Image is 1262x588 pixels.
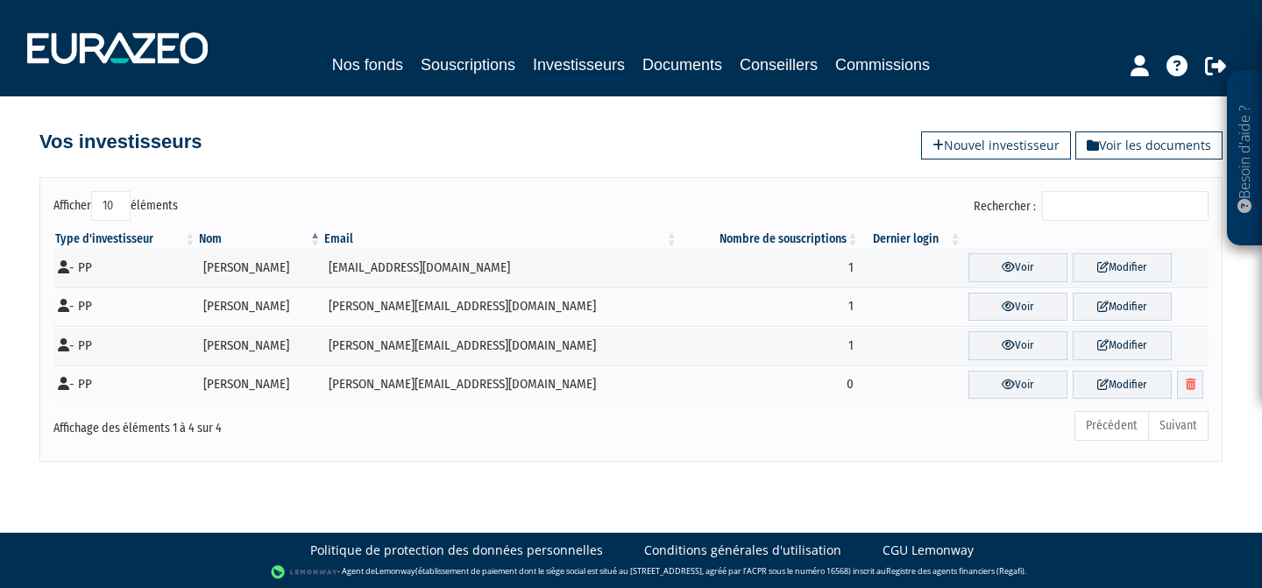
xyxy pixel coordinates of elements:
[197,365,323,405] td: [PERSON_NAME]
[679,248,860,287] td: 1
[53,191,178,221] label: Afficher éléments
[27,32,208,64] img: 1732889491-logotype_eurazeo_blanc_rvb.png
[968,371,1067,400] a: Voir
[375,566,415,577] a: Lemonway
[197,326,323,365] td: [PERSON_NAME]
[53,326,197,365] td: - PP
[18,563,1244,581] div: - Agent de (établissement de paiement dont le siège social est situé au [STREET_ADDRESS], agréé p...
[533,53,625,80] a: Investisseurs
[1075,131,1223,159] a: Voir les documents
[271,563,338,581] img: logo-lemonway.png
[679,365,860,405] td: 0
[679,287,860,327] td: 1
[1073,253,1172,282] a: Modifier
[974,191,1209,221] label: Rechercher :
[323,230,679,248] th: Email : activer pour trier la colonne par ordre croissant
[53,248,197,287] td: - PP
[53,287,197,327] td: - PP
[323,365,679,405] td: [PERSON_NAME][EMAIL_ADDRESS][DOMAIN_NAME]
[1073,293,1172,322] a: Modifier
[679,326,860,365] td: 1
[53,409,520,437] div: Affichage des éléments 1 à 4 sur 4
[310,542,603,559] a: Politique de protection des données personnelles
[197,230,323,248] th: Nom : activer pour trier la colonne par ordre d&eacute;croissant
[421,53,515,77] a: Souscriptions
[679,230,860,248] th: Nombre de souscriptions : activer pour trier la colonne par ordre croissant
[921,131,1071,159] a: Nouvel investisseur
[968,293,1067,322] a: Voir
[197,248,323,287] td: [PERSON_NAME]
[323,248,679,287] td: [EMAIL_ADDRESS][DOMAIN_NAME]
[91,191,131,221] select: Afficheréléments
[1073,331,1172,360] a: Modifier
[963,230,1209,248] th: &nbsp;
[1042,191,1209,221] input: Rechercher :
[642,53,722,77] a: Documents
[883,542,974,559] a: CGU Lemonway
[53,365,197,405] td: - PP
[1073,371,1172,400] a: Modifier
[332,53,403,77] a: Nos fonds
[197,287,323,327] td: [PERSON_NAME]
[323,287,679,327] td: [PERSON_NAME][EMAIL_ADDRESS][DOMAIN_NAME]
[53,230,197,248] th: Type d'investisseur : activer pour trier la colonne par ordre croissant
[1235,80,1255,237] p: Besoin d'aide ?
[323,326,679,365] td: [PERSON_NAME][EMAIL_ADDRESS][DOMAIN_NAME]
[968,331,1067,360] a: Voir
[39,131,202,152] h4: Vos investisseurs
[835,53,930,77] a: Commissions
[860,230,962,248] th: Dernier login : activer pour trier la colonne par ordre croissant
[644,542,841,559] a: Conditions générales d'utilisation
[886,566,1024,577] a: Registre des agents financiers (Regafi)
[740,53,818,77] a: Conseillers
[1177,371,1203,400] a: Supprimer
[968,253,1067,282] a: Voir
